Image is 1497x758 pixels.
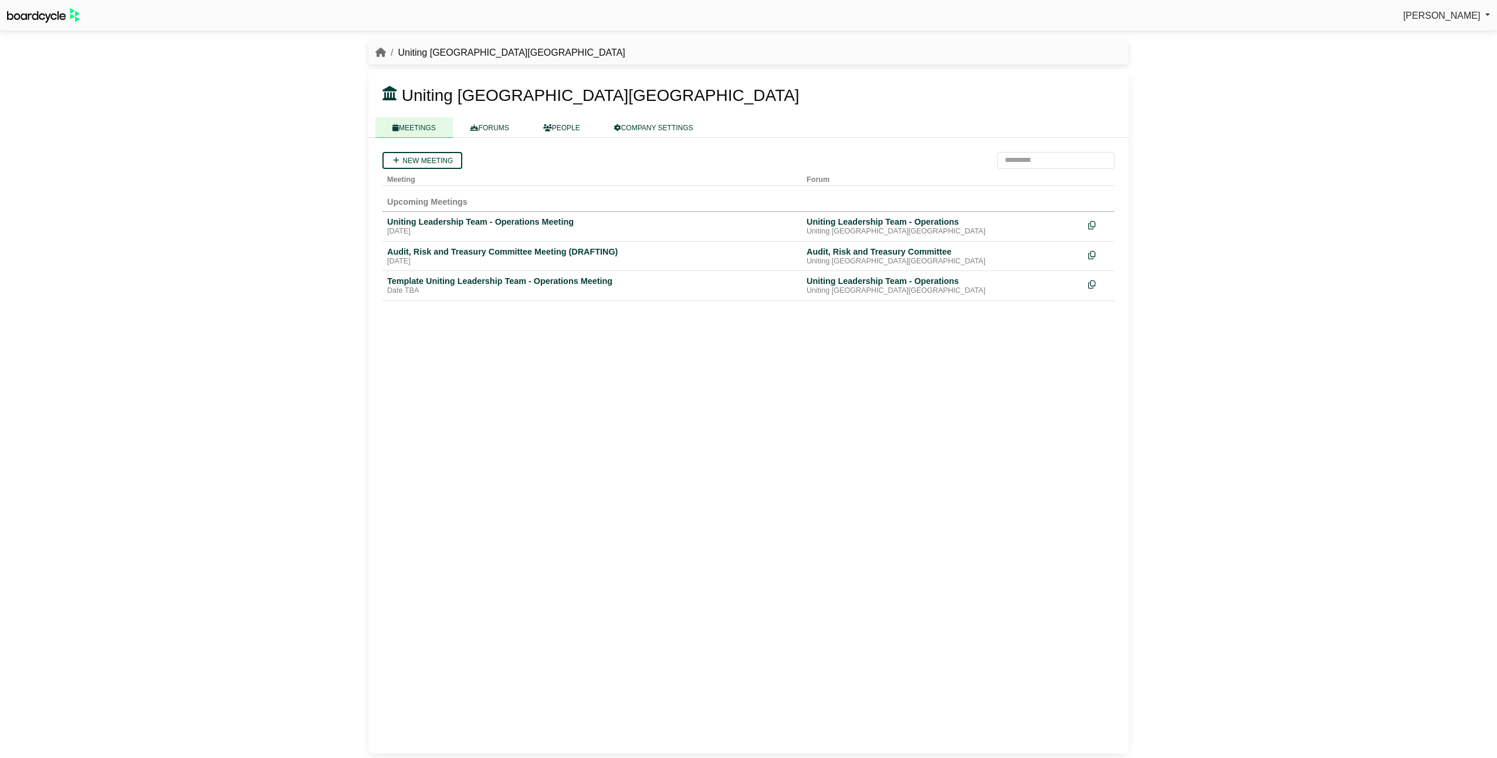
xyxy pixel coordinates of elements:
a: COMPANY SETTINGS [597,117,710,138]
th: Meeting [382,169,802,186]
div: Make a copy [1088,276,1110,292]
nav: breadcrumb [375,45,625,60]
img: BoardcycleBlackGreen-aaafeed430059cb809a45853b8cf6d952af9d84e6e89e1f1685b34bfd5cb7d64.svg [7,8,80,23]
div: Audit, Risk and Treasury Committee [807,246,1079,257]
a: Audit, Risk and Treasury Committee Meeting (DRAFTING) [DATE] [387,246,797,266]
a: Uniting Leadership Team - Operations Meeting [DATE] [387,216,797,236]
a: FORUMS [453,117,526,138]
td: Upcoming Meetings [382,185,1115,211]
div: Uniting Leadership Team - Operations [807,216,1079,227]
a: [PERSON_NAME] [1403,8,1490,23]
div: Template Uniting Leadership Team - Operations Meeting [387,276,797,286]
div: Date TBA [387,286,797,296]
div: Make a copy [1088,216,1110,232]
div: [DATE] [387,227,797,236]
a: New meeting [382,152,462,169]
a: Uniting Leadership Team - Operations Uniting [GEOGRAPHIC_DATA][GEOGRAPHIC_DATA] [807,276,1079,296]
div: [DATE] [387,257,797,266]
a: MEETINGS [375,117,453,138]
a: PEOPLE [526,117,597,138]
span: [PERSON_NAME] [1403,11,1481,21]
a: Audit, Risk and Treasury Committee Uniting [GEOGRAPHIC_DATA][GEOGRAPHIC_DATA] [807,246,1079,266]
th: Forum [802,169,1083,186]
div: Audit, Risk and Treasury Committee Meeting (DRAFTING) [387,246,797,257]
div: Make a copy [1088,246,1110,262]
div: Uniting Leadership Team - Operations [807,276,1079,286]
span: Uniting [GEOGRAPHIC_DATA][GEOGRAPHIC_DATA] [402,86,800,104]
div: Uniting [GEOGRAPHIC_DATA][GEOGRAPHIC_DATA] [807,227,1079,236]
a: Template Uniting Leadership Team - Operations Meeting Date TBA [387,276,797,296]
div: Uniting Leadership Team - Operations Meeting [387,216,797,227]
div: Uniting [GEOGRAPHIC_DATA][GEOGRAPHIC_DATA] [807,286,1079,296]
div: Uniting [GEOGRAPHIC_DATA][GEOGRAPHIC_DATA] [807,257,1079,266]
li: Uniting [GEOGRAPHIC_DATA][GEOGRAPHIC_DATA] [386,45,625,60]
a: Uniting Leadership Team - Operations Uniting [GEOGRAPHIC_DATA][GEOGRAPHIC_DATA] [807,216,1079,236]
